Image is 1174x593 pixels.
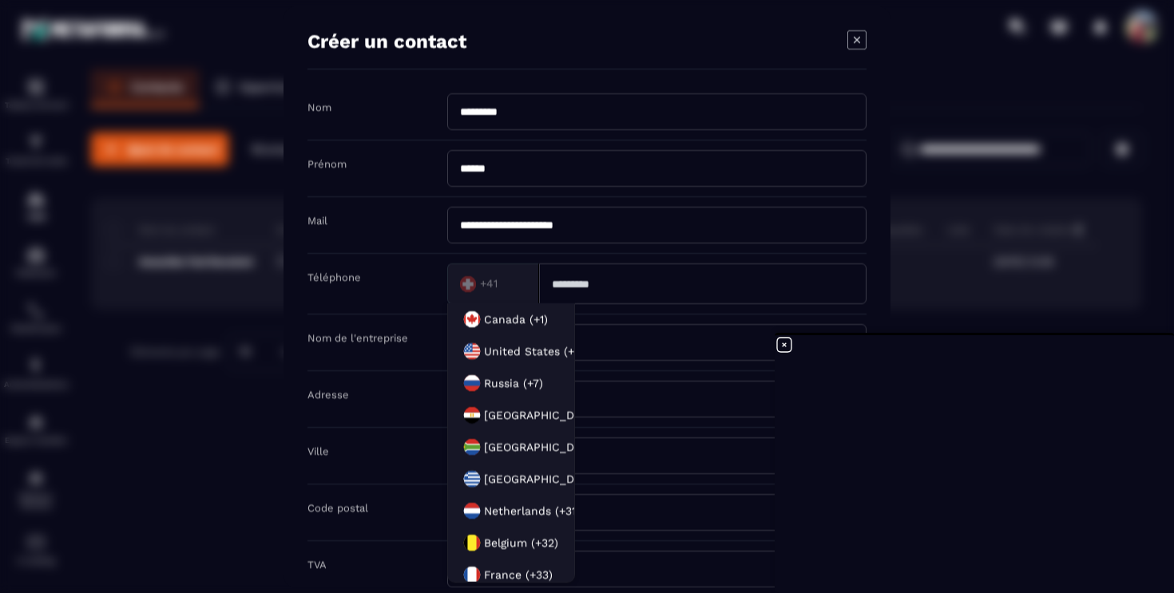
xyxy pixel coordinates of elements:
[456,526,488,558] img: Country Flag
[484,374,543,390] span: Russia (+7)
[484,502,580,518] span: Netherlands (+31)
[484,438,628,454] span: South Africa (+27)
[484,342,582,358] span: United States (+1)
[456,430,488,462] img: Country Flag
[456,334,488,366] img: Country Flag
[484,310,548,326] span: Canada (+1)
[456,366,488,398] img: Country Flag
[307,558,327,570] label: TVA
[456,462,488,494] img: Country Flag
[307,388,349,400] label: Adresse
[307,157,347,169] label: Prénom
[307,445,329,457] label: Ville
[456,398,488,430] img: Country Flag
[307,331,408,343] label: Nom de l'entreprise
[484,470,629,486] span: Greece (+30)
[307,101,331,113] label: Nom
[484,406,629,422] span: Egypt (+20)
[456,558,488,590] img: Country Flag
[456,271,522,295] input: Search for option
[307,501,368,513] label: Code postal
[307,271,361,283] label: Téléphone
[456,302,488,334] img: Country Flag
[447,263,539,303] div: Search for option
[484,566,553,582] span: France (+33)
[456,494,488,526] img: Country Flag
[484,534,558,550] span: Belgium (+32)
[307,30,466,52] h4: Créer un contact
[307,214,327,226] label: Mail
